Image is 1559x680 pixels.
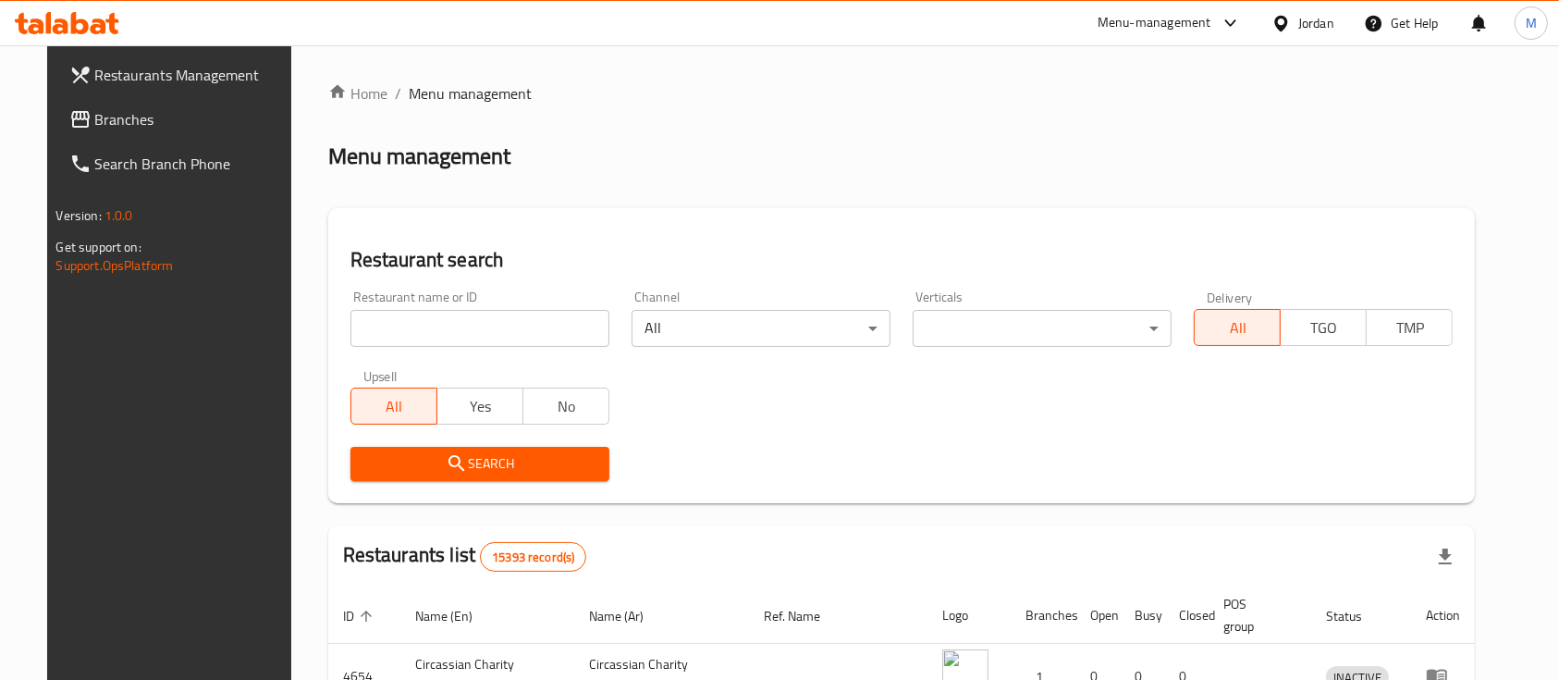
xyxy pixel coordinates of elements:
span: Branches [95,108,293,130]
a: Home [328,82,387,105]
span: M [1526,13,1537,33]
span: All [1202,315,1273,341]
th: Logo [927,587,1011,644]
div: ​ [913,310,1172,347]
span: Name (En) [415,605,497,627]
span: Name (Ar) [590,605,669,627]
button: All [1194,309,1281,346]
input: Search for restaurant name or ID.. [350,310,609,347]
button: TMP [1366,309,1453,346]
li: / [395,82,401,105]
span: Status [1326,605,1386,627]
span: Menu management [409,82,532,105]
span: Ref. Name [764,605,844,627]
div: Jordan [1298,13,1334,33]
div: Export file [1423,535,1467,579]
span: No [531,393,602,420]
button: No [522,388,609,425]
button: Search [350,447,609,481]
button: TGO [1280,309,1367,346]
h2: Menu management [328,142,510,171]
a: Support.OpsPlatform [56,253,174,278]
button: Yes [436,388,523,425]
th: Closed [1164,587,1209,644]
div: All [632,310,890,347]
label: Delivery [1207,291,1253,303]
span: Yes [445,393,516,420]
span: Search [365,452,595,476]
nav: breadcrumb [328,82,1476,105]
h2: Restaurants list [343,541,587,572]
span: Restaurants Management [95,64,293,86]
button: All [350,388,437,425]
a: Branches [55,97,308,142]
th: Branches [1011,587,1075,644]
span: ID [343,605,378,627]
th: Action [1411,587,1475,644]
label: Upsell [363,369,398,382]
div: Menu-management [1098,12,1211,34]
span: Get support on: [56,235,141,259]
th: Open [1075,587,1120,644]
span: TMP [1374,315,1445,341]
span: Version: [56,204,102,228]
span: Search Branch Phone [95,153,293,175]
div: Total records count [480,542,586,572]
th: Busy [1120,587,1164,644]
h2: Restaurant search [350,246,1454,274]
span: 1.0.0 [104,204,133,228]
span: TGO [1288,315,1359,341]
span: POS group [1223,593,1290,637]
span: 15393 record(s) [481,549,585,566]
a: Search Branch Phone [55,142,308,186]
a: Restaurants Management [55,53,308,97]
span: All [359,393,430,420]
